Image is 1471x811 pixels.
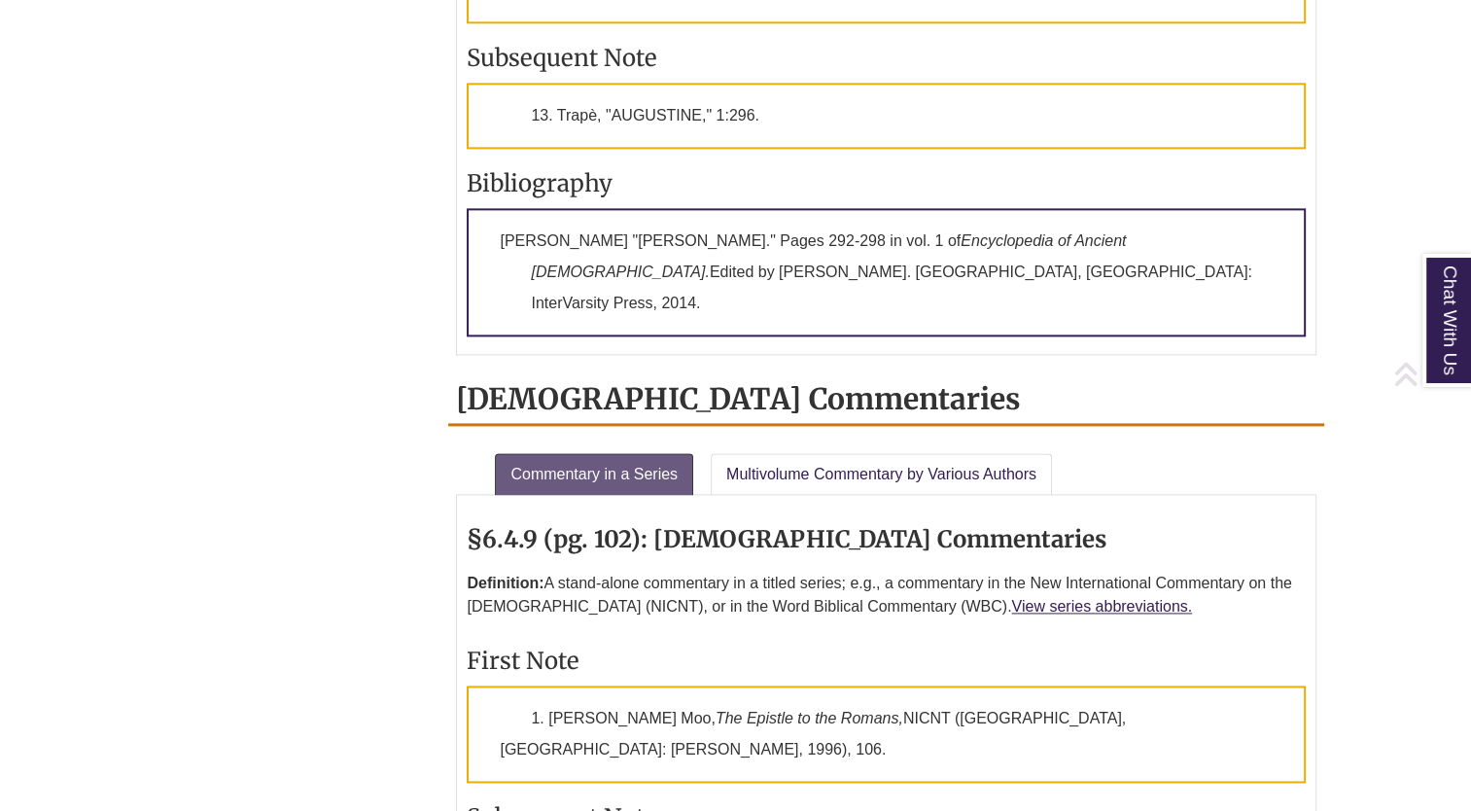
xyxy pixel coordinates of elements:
[467,208,1305,336] p: [PERSON_NAME] "[PERSON_NAME]." Pages 292-298 in vol. 1 of Edited by [PERSON_NAME]. [GEOGRAPHIC_DA...
[467,83,1305,149] p: 13. Trapè, "AUGUSTINE," 1:296.
[467,43,1305,73] h3: Subsequent Note
[467,524,1105,554] strong: §6.4.9 (pg. 102): [DEMOGRAPHIC_DATA] Commentaries
[467,686,1305,783] p: 1. [PERSON_NAME] Moo, NICNT ([GEOGRAPHIC_DATA], [GEOGRAPHIC_DATA]: [PERSON_NAME], 1996), 106.
[1393,361,1466,387] a: Back to Top
[1011,598,1192,615] a: View series abbreviations.
[448,374,1323,426] h2: [DEMOGRAPHIC_DATA] Commentaries
[467,564,1305,626] p: A stand-alone commentary in a titled series; e.g., a commentary in the New International Commenta...
[716,710,903,726] em: The Epistle to the Romans,
[467,575,543,591] strong: Definition:
[711,453,1052,496] a: Multivolume Commentary by Various Authors
[495,453,693,496] a: Commentary in a Series
[467,168,1305,198] h3: Bibliography
[467,646,1305,676] h3: First Note
[531,232,1126,280] em: Encyclopedia of Ancient [DEMOGRAPHIC_DATA].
